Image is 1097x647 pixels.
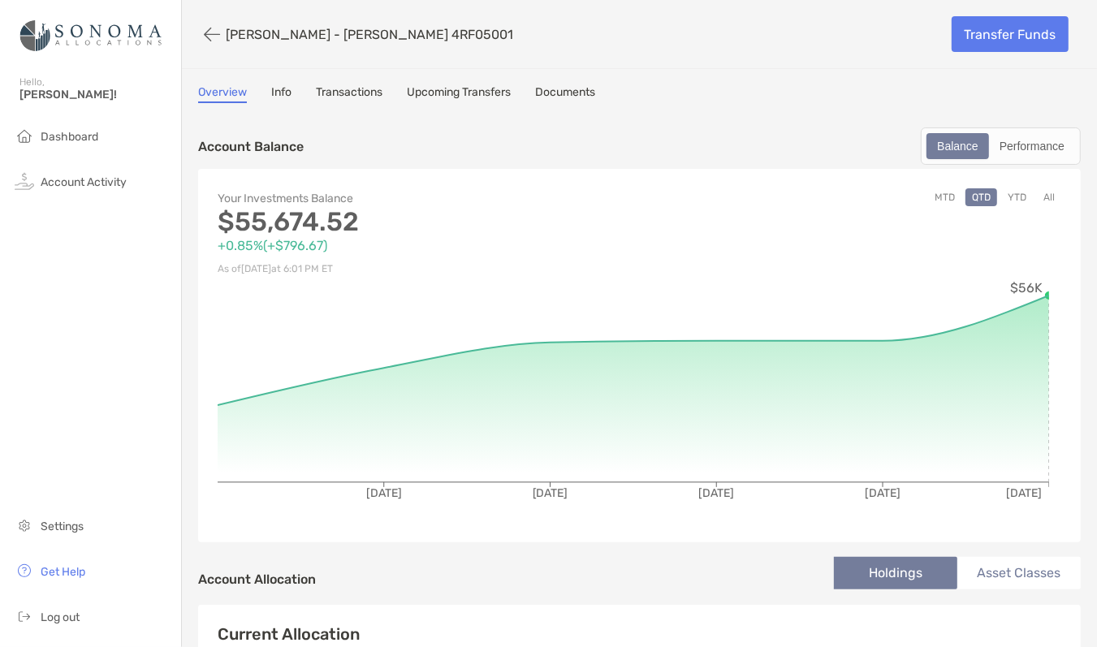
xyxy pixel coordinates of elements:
[198,85,247,103] a: Overview
[19,6,162,65] img: Zoe Logo
[1037,188,1061,206] button: All
[535,85,595,103] a: Documents
[218,624,360,644] h4: Current Allocation
[15,561,34,580] img: get-help icon
[1006,486,1042,500] tspan: [DATE]
[41,130,98,144] span: Dashboard
[366,486,402,500] tspan: [DATE]
[41,610,80,624] span: Log out
[15,126,34,145] img: household icon
[952,16,1069,52] a: Transfer Funds
[41,520,84,533] span: Settings
[991,135,1073,157] div: Performance
[218,235,640,256] p: +0.85% ( +$796.67 )
[928,188,961,206] button: MTD
[41,565,85,579] span: Get Help
[198,572,316,587] h4: Account Allocation
[218,188,640,209] p: Your Investments Balance
[921,127,1081,165] div: segmented control
[218,259,640,279] p: As of [DATE] at 6:01 PM ET
[407,85,511,103] a: Upcoming Transfers
[957,557,1081,589] li: Asset Classes
[533,486,568,500] tspan: [DATE]
[316,85,382,103] a: Transactions
[19,88,171,101] span: [PERSON_NAME]!
[834,557,957,589] li: Holdings
[15,606,34,626] img: logout icon
[865,486,900,500] tspan: [DATE]
[1001,188,1033,206] button: YTD
[15,515,34,535] img: settings icon
[965,188,997,206] button: QTD
[218,212,640,232] p: $55,674.52
[15,171,34,191] img: activity icon
[41,175,127,189] span: Account Activity
[928,135,987,157] div: Balance
[198,136,304,157] p: Account Balance
[226,27,513,42] p: [PERSON_NAME] - [PERSON_NAME] 4RF05001
[698,486,734,500] tspan: [DATE]
[1010,280,1043,295] tspan: $56K
[271,85,292,103] a: Info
